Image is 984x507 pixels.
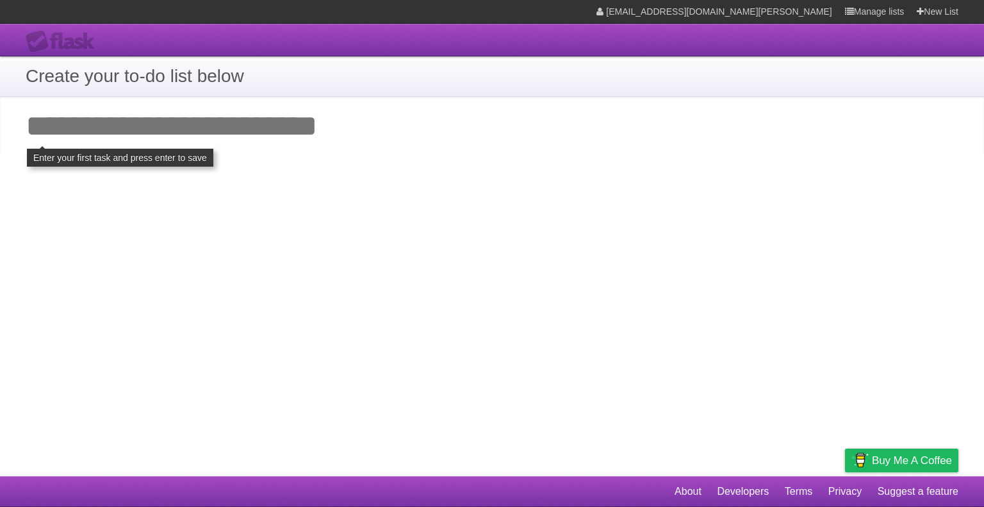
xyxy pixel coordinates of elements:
[717,479,769,504] a: Developers
[872,449,952,472] span: Buy me a coffee
[785,479,813,504] a: Terms
[26,63,958,90] h1: Create your to-do list below
[675,479,701,504] a: About
[828,479,862,504] a: Privacy
[26,30,102,53] div: Flask
[845,449,958,472] a: Buy me a coffee
[851,449,869,471] img: Buy me a coffee
[878,479,958,504] a: Suggest a feature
